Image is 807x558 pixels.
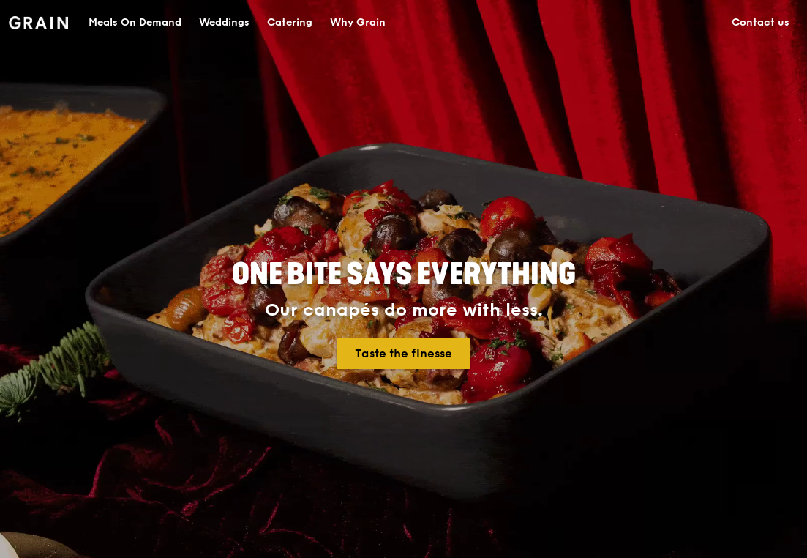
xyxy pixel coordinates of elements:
a: Why Grain [321,1,394,45]
div: Our canapés do more with less. [140,300,667,321]
a: Catering [258,1,321,45]
a: Weddings [190,1,258,45]
a: Taste the finesse [337,338,470,369]
a: Contact us [723,1,798,45]
img: Grain [9,16,68,29]
div: Meals On Demand [89,1,181,45]
span: ONE BITE SAYS EVERYTHING [232,257,576,292]
div: Why Grain [330,1,386,45]
div: Catering [267,1,312,45]
div: Weddings [199,1,249,45]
